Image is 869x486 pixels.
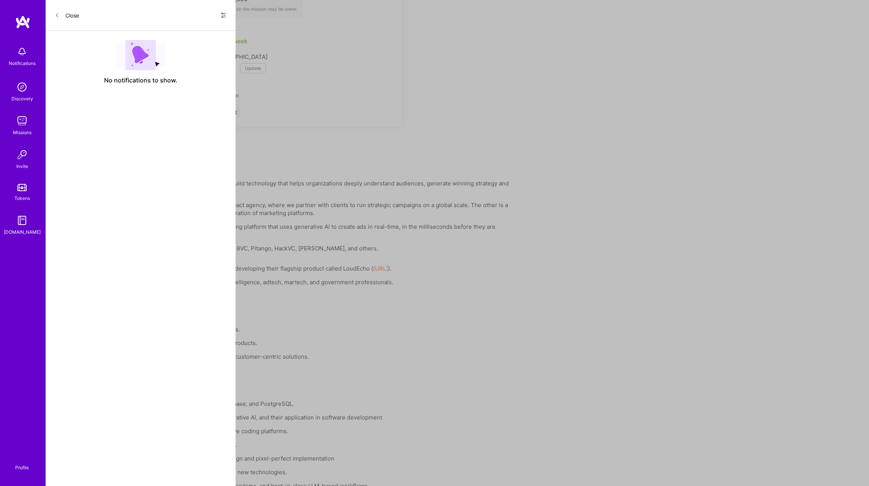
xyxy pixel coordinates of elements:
div: [DOMAIN_NAME] [4,228,41,236]
a: Profile [13,456,32,471]
img: Invite [14,147,30,162]
div: Discovery [11,95,33,103]
div: Invite [16,162,28,170]
img: guide book [14,213,30,228]
div: Tokens [14,194,30,202]
img: logo [15,15,30,29]
img: tokens [17,184,27,191]
button: Close [55,9,79,21]
img: bell [14,44,30,59]
img: teamwork [14,113,30,128]
img: empty [116,40,166,70]
img: discovery [14,79,30,95]
div: Profile [15,464,29,471]
span: No notifications to show. [104,76,177,84]
div: Notifications [9,59,36,67]
div: Missions [13,128,32,136]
